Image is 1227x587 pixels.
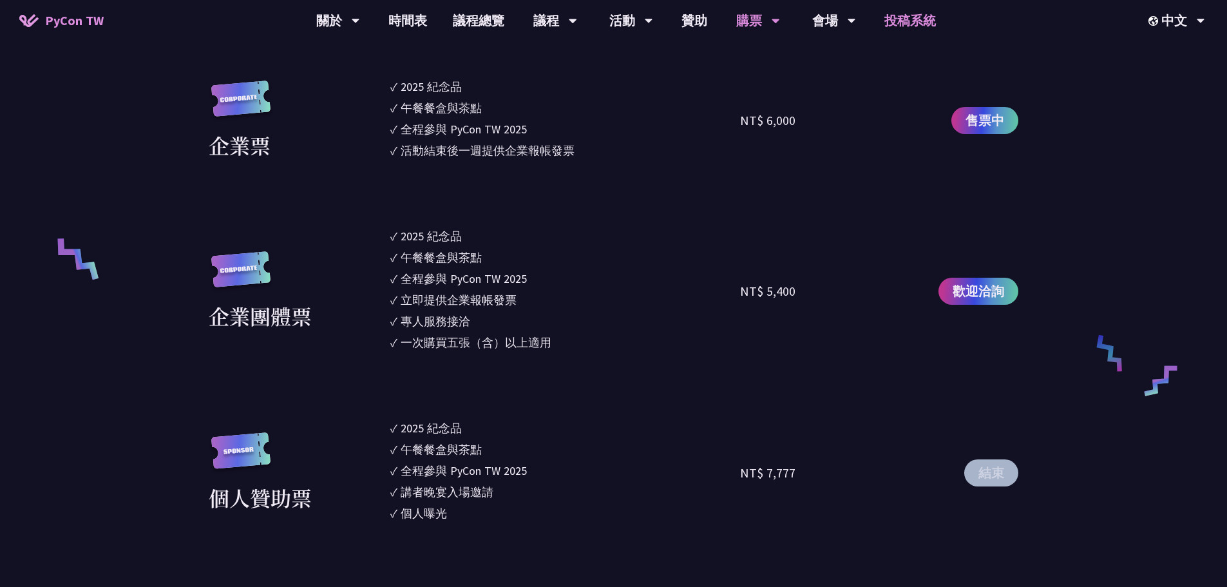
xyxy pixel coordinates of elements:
div: 全程參與 PyCon TW 2025 [401,270,527,287]
li: ✓ [390,99,741,117]
img: sponsor.43e6a3a.svg [209,432,273,482]
div: 講者晚宴入場邀請 [401,483,493,501]
div: 午餐餐盒與茶點 [401,99,482,117]
div: 2025 紀念品 [401,227,462,245]
div: 午餐餐盒與茶點 [401,249,482,266]
div: NT$ 6,000 [740,111,795,130]
img: corporate.a587c14.svg [209,251,273,301]
div: 全程參與 PyCon TW 2025 [401,462,527,479]
div: 2025 紀念品 [401,419,462,437]
li: ✓ [390,270,741,287]
div: NT$ 7,777 [740,463,795,483]
a: PyCon TW [6,5,117,37]
img: corporate.a587c14.svg [209,81,273,130]
span: 售票中 [965,111,1004,130]
img: Home icon of PyCon TW 2025 [19,14,39,27]
div: 專人服務接洽 [401,313,470,330]
li: ✓ [390,462,741,479]
span: 歡迎洽詢 [953,282,1004,301]
div: 企業票 [209,130,271,160]
div: 活動結束後一週提供企業報帳發票 [401,142,575,159]
div: 立即提供企業報帳發票 [401,291,517,309]
button: 結束 [964,459,1018,486]
li: ✓ [390,142,741,159]
li: ✓ [390,483,741,501]
li: ✓ [390,313,741,330]
a: 歡迎洽詢 [938,278,1018,305]
span: PyCon TW [45,11,104,30]
li: ✓ [390,120,741,138]
img: Locale Icon [1148,16,1161,26]
a: 售票中 [951,107,1018,134]
div: 午餐餐盒與茶點 [401,441,482,458]
li: ✓ [390,78,741,95]
li: ✓ [390,419,741,437]
div: NT$ 5,400 [740,282,795,301]
div: 2025 紀念品 [401,78,462,95]
div: 一次購買五張（含）以上適用 [401,334,551,351]
li: ✓ [390,249,741,266]
div: 個人贊助票 [209,482,312,513]
div: 企業團體票 [209,300,312,331]
div: 全程參與 PyCon TW 2025 [401,120,527,138]
li: ✓ [390,227,741,245]
div: 個人曝光 [401,505,447,522]
li: ✓ [390,505,741,522]
li: ✓ [390,334,741,351]
li: ✓ [390,291,741,309]
li: ✓ [390,441,741,458]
